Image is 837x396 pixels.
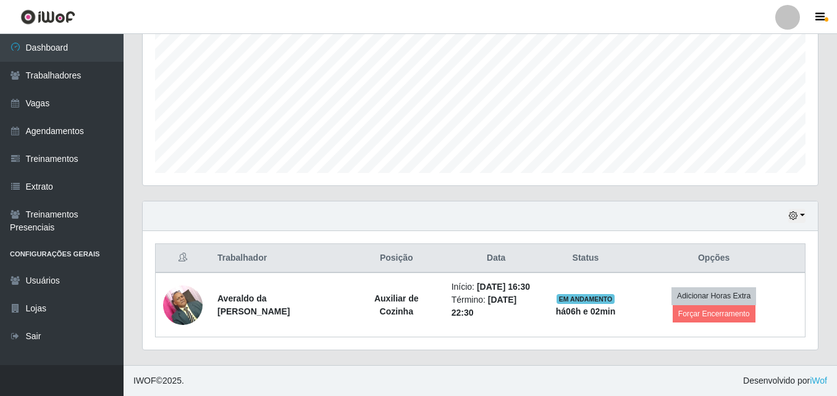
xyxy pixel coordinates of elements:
span: IWOF [133,376,156,385]
th: Trabalhador [210,244,349,273]
li: Término: [452,293,541,319]
li: Início: [452,280,541,293]
strong: Averaldo da [PERSON_NAME] [217,293,290,316]
strong: há 06 h e 02 min [556,306,616,316]
th: Data [444,244,549,273]
span: Desenvolvido por [743,374,827,387]
img: CoreUI Logo [20,9,75,25]
img: 1697117733428.jpeg [163,279,203,331]
th: Opções [623,244,805,273]
a: iWof [810,376,827,385]
span: © 2025 . [133,374,184,387]
button: Forçar Encerramento [673,305,755,322]
strong: Auxiliar de Cozinha [374,293,419,316]
th: Status [549,244,623,273]
span: EM ANDAMENTO [557,294,615,304]
button: Adicionar Horas Extra [671,287,756,305]
th: Posição [349,244,444,273]
time: [DATE] 16:30 [477,282,530,292]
